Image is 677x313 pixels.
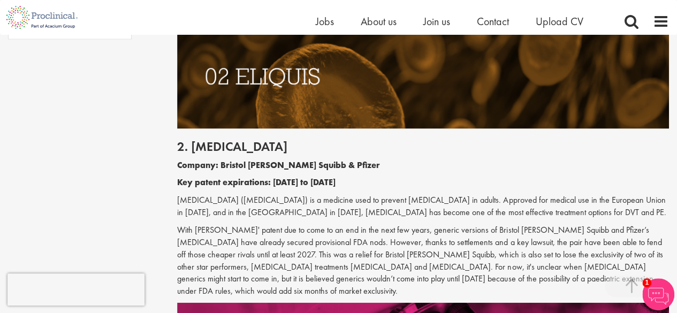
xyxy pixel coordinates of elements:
[361,14,397,28] a: About us
[7,273,144,306] iframe: reCAPTCHA
[177,224,669,297] p: With [PERSON_NAME]' patent due to come to an end in the next few years, generic versions of Brist...
[642,278,651,287] span: 1
[477,14,509,28] a: Contact
[642,278,674,310] img: Chatbot
[316,14,334,28] a: Jobs
[423,14,450,28] a: Join us
[177,176,336,187] b: Key patent expirations: [DATE] to [DATE]
[536,14,583,28] a: Upload CV
[177,159,380,170] b: Company: Bristol [PERSON_NAME] Squibb & Pfizer
[177,194,669,218] p: [MEDICAL_DATA] ([MEDICAL_DATA]) is a medicine used to prevent [MEDICAL_DATA] in adults. Approved ...
[177,24,669,129] img: Drugs with patents due to expire Eliquis
[177,139,669,153] h2: 2. [MEDICAL_DATA]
